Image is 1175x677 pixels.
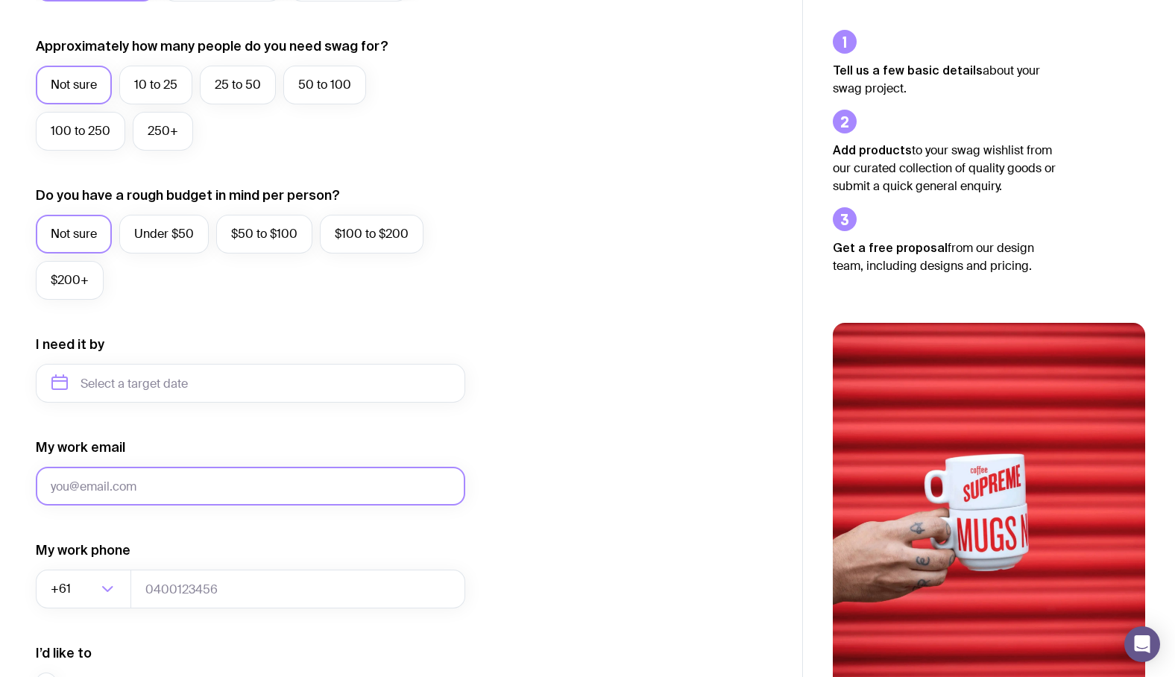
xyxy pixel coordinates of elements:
p: to your swag wishlist from our curated collection of quality goods or submit a quick general enqu... [833,141,1056,195]
input: Search for option [74,570,97,608]
label: 250+ [133,112,193,151]
div: Search for option [36,570,131,608]
strong: Get a free proposal [833,241,948,254]
label: My work email [36,438,125,456]
label: 10 to 25 [119,66,192,104]
label: 50 to 100 [283,66,366,104]
span: +61 [51,570,74,608]
label: I need it by [36,336,104,353]
label: My work phone [36,541,130,559]
label: Not sure [36,66,112,104]
p: from our design team, including designs and pricing. [833,239,1056,275]
p: about your swag project. [833,61,1056,98]
strong: Tell us a few basic details [833,63,983,77]
strong: Add products [833,143,912,157]
label: Not sure [36,215,112,254]
div: Open Intercom Messenger [1124,626,1160,662]
input: you@email.com [36,467,465,506]
input: 0400123456 [130,570,465,608]
label: Approximately how many people do you need swag for? [36,37,388,55]
label: $100 to $200 [320,215,423,254]
label: $200+ [36,261,104,300]
input: Select a target date [36,364,465,403]
label: Do you have a rough budget in mind per person? [36,186,340,204]
label: 25 to 50 [200,66,276,104]
label: 100 to 250 [36,112,125,151]
label: I’d like to [36,644,92,662]
label: $50 to $100 [216,215,312,254]
label: Under $50 [119,215,209,254]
